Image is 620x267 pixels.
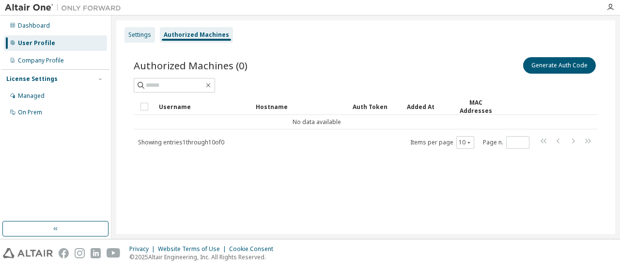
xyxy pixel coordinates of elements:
img: youtube.svg [107,248,121,258]
span: Showing entries 1 through 10 of 0 [138,138,224,146]
button: 10 [459,139,472,146]
p: © 2025 Altair Engineering, Inc. All Rights Reserved. [129,253,279,261]
td: No data available [134,115,500,129]
img: Altair One [5,3,126,13]
div: License Settings [6,75,58,83]
div: MAC Addresses [455,98,496,115]
div: Dashboard [18,22,50,30]
div: Auth Token [353,99,399,114]
div: Added At [407,99,448,114]
div: On Prem [18,109,42,116]
img: linkedin.svg [91,248,101,258]
div: Username [159,99,248,114]
div: Authorized Machines [164,31,229,39]
span: Authorized Machines (0) [134,59,248,72]
div: Privacy [129,245,158,253]
span: Items per page [410,136,474,149]
div: User Profile [18,39,55,47]
div: Settings [128,31,151,39]
div: Managed [18,92,45,100]
button: Generate Auth Code [523,57,596,74]
span: Page n. [483,136,529,149]
div: Cookie Consent [229,245,279,253]
div: Website Terms of Use [158,245,229,253]
img: instagram.svg [75,248,85,258]
div: Hostname [256,99,345,114]
img: facebook.svg [59,248,69,258]
div: Company Profile [18,57,64,64]
img: altair_logo.svg [3,248,53,258]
